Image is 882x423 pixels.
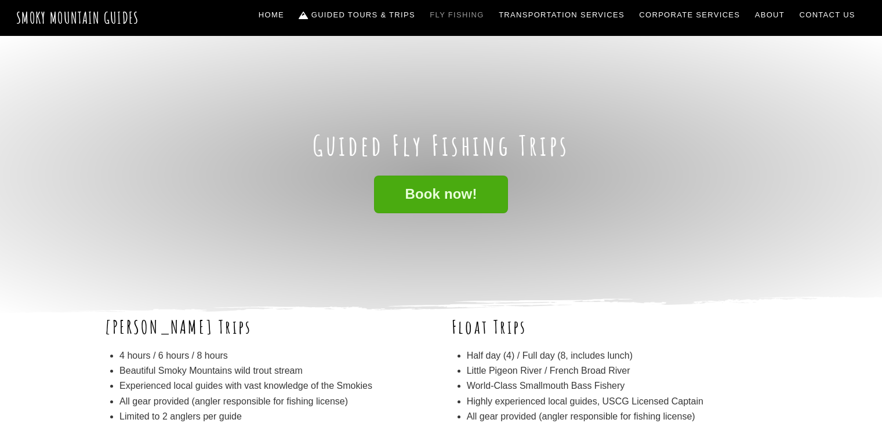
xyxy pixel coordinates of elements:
b: Float Trips [452,315,527,338]
a: Guided Tours & Trips [295,3,420,27]
li: Little Pigeon River / French Broad River [467,363,778,378]
li: Half day (4) / Full day (8, includes lunch) [467,348,778,363]
span: Book now! [405,188,477,200]
a: Corporate Services [635,3,745,27]
a: Contact Us [795,3,860,27]
li: Beautiful Smoky Mountains wild trout stream [119,363,430,378]
b: [PERSON_NAME] Trips [105,315,252,338]
li: Experienced local guides with vast knowledge of the Smokies [119,378,430,393]
a: Smoky Mountain Guides [16,8,139,27]
h1: Guided Fly Fishing Trips [105,129,778,162]
li: 4 hours / 6 hours / 8 hours [119,348,430,363]
a: Fly Fishing [426,3,489,27]
li: World-Class Smallmouth Bass Fishery [467,378,778,393]
a: Home [254,3,289,27]
li: Highly experienced local guides, USCG Licensed Captain [467,394,778,409]
a: About [750,3,789,27]
li: All gear provided (angler responsible for fishing license) [119,394,430,409]
a: Transportation Services [494,3,629,27]
a: Book now! [374,176,507,213]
